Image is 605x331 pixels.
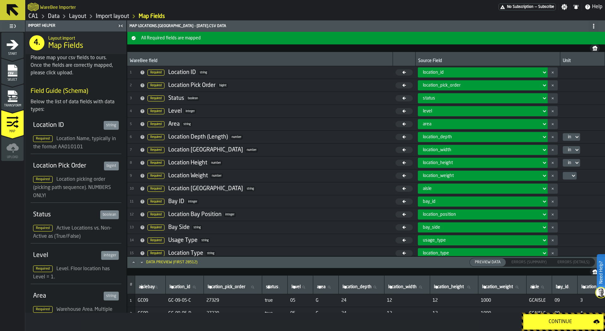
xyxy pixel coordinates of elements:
div: Unit [563,58,602,65]
div: Location ID [33,121,101,130]
div: Location Height [168,159,207,166]
span: 1 [130,299,132,303]
label: button-switch-multi-Preview Data [470,258,506,267]
a: link-to-/wh/i/76e2a128-1b54-4d66-80d4-05ae4c277723/import/layout/aa8450d0-1494-491d-8dbd-3af58608... [139,13,165,20]
h2: Sub Title [48,35,121,41]
div: Usage Type [168,237,198,244]
span: — [535,5,537,9]
span: label [482,284,513,289]
input: label [555,283,575,291]
div: DropdownMenuValue-bay_side [418,222,547,232]
span: Errors (Summary) [509,260,549,265]
span: location_height [423,160,453,165]
div: DropdownMenuValue-location_type [423,251,539,256]
span: Required [147,95,164,101]
label: button-switch-multi-Errors (Details) [552,258,595,267]
div: Level [168,108,182,115]
span: label [266,284,278,289]
span: Required [147,173,164,179]
span: number [245,148,258,152]
span: true [265,311,285,316]
div: Import Helper [27,24,116,28]
div: thumb [470,258,506,266]
div: boolean [100,210,119,219]
div: Map Locations.[GEOGRAPHIC_DATA] - [DATE].csv data [128,21,604,31]
div: DropdownMenuValue-location_weight [418,171,547,181]
div: DropdownMenuValue-in [568,160,571,165]
header: Import Helper [26,20,126,31]
span: label [291,284,301,289]
span: Required [147,160,164,166]
div: thumb [506,258,552,266]
span: location_depth [423,134,452,140]
button: button- [548,67,558,77]
span: true [265,298,285,303]
button: button- [548,158,558,168]
div: bigint [104,162,119,170]
span: Required [147,70,164,76]
input: label [206,283,259,291]
span: 4 [130,109,137,113]
span: 9 [130,174,137,178]
span: label [530,284,539,289]
div: DropdownMenuValue-usage_type [423,238,539,243]
span: 2 [130,312,132,316]
div: DropdownMenuValue-bay_side [423,225,539,230]
span: integer [187,199,199,204]
div: string [104,121,119,130]
button: button- [590,44,600,52]
span: Help [592,3,602,11]
span: string [206,251,216,256]
h2: Sub Title [40,4,76,10]
span: 13 [130,225,137,230]
span: label [317,284,326,289]
div: DropdownMenuValue-location_depth [423,134,539,140]
div: DropdownMenuValue-in [568,134,571,140]
a: link-to-/wh/i/76e2a128-1b54-4d66-80d4-05ae4c277723/designer [69,13,86,20]
div: Location [GEOGRAPHIC_DATA] [168,146,243,153]
button: button- [127,32,605,44]
div: WareBee field [130,58,390,65]
div: title-Map Fields [26,31,126,54]
span: 15 [130,251,137,255]
span: Required [33,306,53,313]
label: button-switch-multi-Errors (Summary) [506,258,552,267]
div: DropdownMenuValue-location_type [418,248,547,258]
span: number [210,161,222,165]
div: Status [33,210,98,219]
button: button- [548,209,558,220]
div: DropdownMenuValue-status [423,96,539,101]
div: Location Type [168,250,203,257]
div: DropdownMenuValue-status [418,93,547,103]
span: Required [147,237,164,243]
span: GCAISLE [529,311,550,316]
div: DropdownMenuValue-in [568,147,571,152]
span: Required [147,147,164,153]
h3: Field Guide (Schema) [31,87,121,96]
span: Warehouse Area. Multiple areas supported, also sometimes called Zones [33,307,112,328]
div: DropdownMenuValue-level [418,106,547,116]
div: 4. [29,35,44,50]
button: button- [548,119,558,129]
div: Location Pick Order [168,82,216,89]
span: boolean [187,96,199,101]
span: Start [1,52,24,56]
span: Required [147,199,164,205]
span: 12 [433,311,476,316]
span: area [423,122,431,127]
span: label [139,284,155,289]
span: bay_side [423,225,440,230]
span: 1 [130,71,137,75]
span: 11 [130,200,137,204]
input: label [138,283,163,291]
span: Required [33,135,53,142]
span: string [192,225,202,230]
span: 09 [555,311,575,316]
span: 12 [387,311,428,316]
button: button- [548,145,558,155]
div: Location Depth (Length) [168,134,228,140]
span: 05 [290,298,311,303]
div: DropdownMenuValue-location_pick_order [418,80,547,90]
span: Required [33,225,53,231]
div: Below the list of data fields with data types: [31,98,121,113]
